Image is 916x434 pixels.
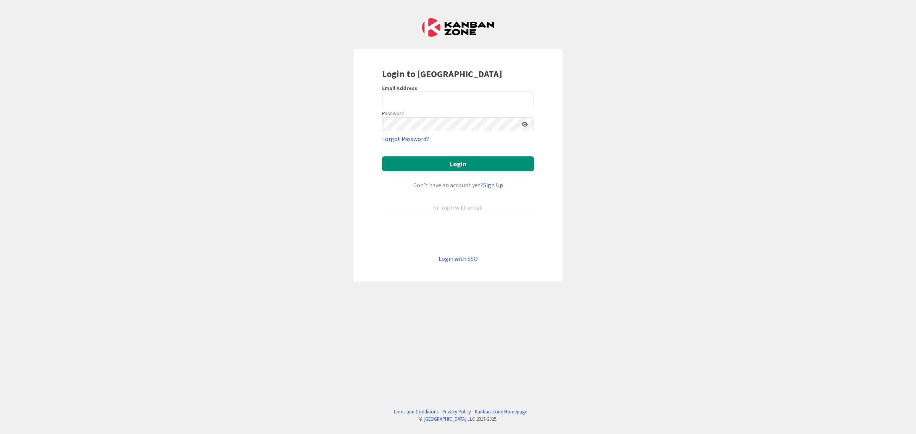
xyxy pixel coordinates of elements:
[442,408,471,415] a: Privacy Policy
[475,408,527,415] a: Kanban Zone Homepage
[431,203,485,212] div: or login with email
[483,181,503,189] a: Sign Up
[382,68,502,80] b: Login to [GEOGRAPHIC_DATA]
[382,180,534,190] div: Don’t have an account yet?
[382,134,429,143] a: Forgot Password?
[393,408,439,415] a: Terms and Conditions
[382,85,417,92] label: Email Address
[378,225,538,241] iframe: Kirjaudu Google-tilillä -painike
[382,156,534,171] button: Login
[382,109,405,117] label: Password
[439,255,478,262] a: Login with SSO
[422,18,494,37] img: Kanban Zone
[424,416,466,422] a: [GEOGRAPHIC_DATA]
[389,415,527,423] div: © LLC 2017- 2025 .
